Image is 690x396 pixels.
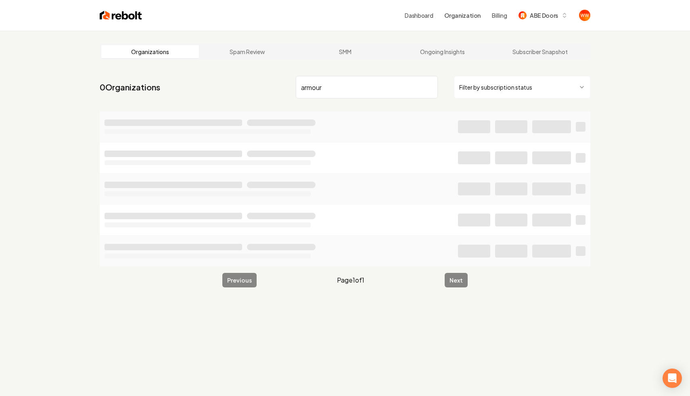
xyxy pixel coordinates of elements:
a: SMM [296,45,394,58]
button: Organization [439,8,485,23]
a: 0Organizations [100,82,160,93]
img: ABE Doors [519,11,527,19]
a: Ongoing Insights [394,45,491,58]
div: Open Intercom Messenger [663,369,682,388]
a: Dashboard [405,11,433,19]
a: Spam Review [199,45,297,58]
span: ABE Doors [530,11,558,20]
a: Subscriber Snapshot [491,45,589,58]
img: Will Wallace [579,10,590,21]
button: Open user button [579,10,590,21]
button: Billing [492,11,507,19]
img: Rebolt Logo [100,10,142,21]
a: Organizations [101,45,199,58]
span: Page 1 of 1 [337,275,364,285]
input: Search by name or ID [296,76,438,98]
